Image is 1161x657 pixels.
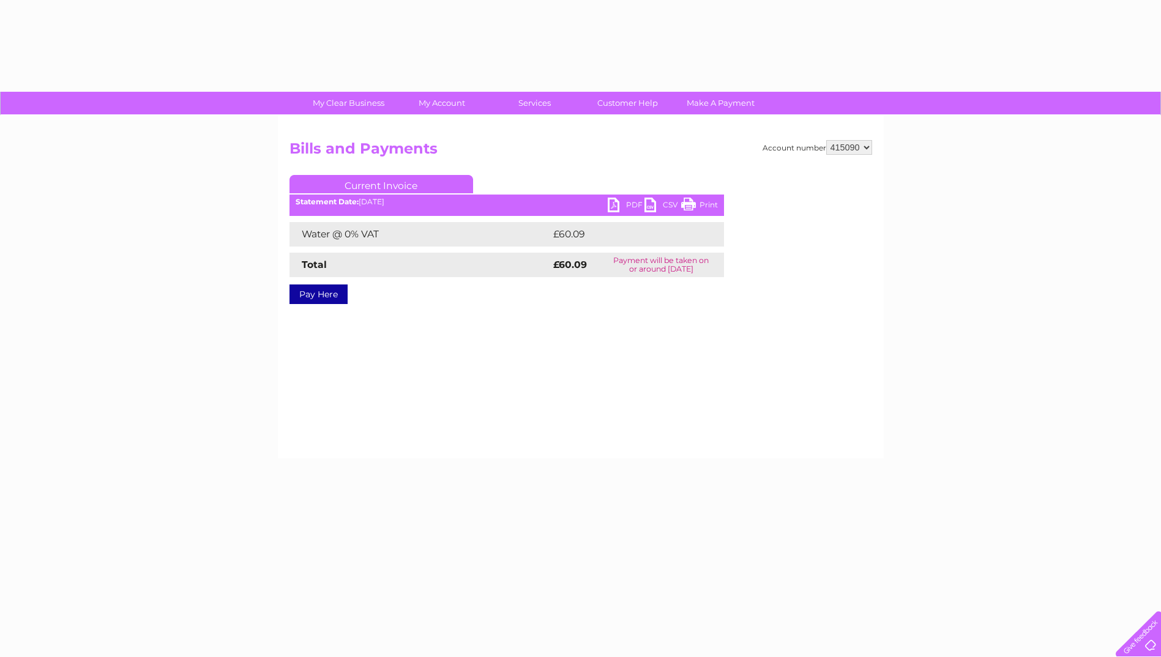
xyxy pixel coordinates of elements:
[391,92,492,114] a: My Account
[553,259,587,270] strong: £60.09
[289,198,724,206] div: [DATE]
[289,140,872,163] h2: Bills and Payments
[681,198,718,215] a: Print
[289,222,550,247] td: Water @ 0% VAT
[577,92,678,114] a: Customer Help
[644,198,681,215] a: CSV
[302,259,327,270] strong: Total
[599,253,723,277] td: Payment will be taken on or around [DATE]
[289,175,473,193] a: Current Invoice
[289,284,348,304] a: Pay Here
[550,222,700,247] td: £60.09
[763,140,872,155] div: Account number
[670,92,771,114] a: Make A Payment
[298,92,399,114] a: My Clear Business
[608,198,644,215] a: PDF
[296,197,359,206] b: Statement Date:
[484,92,585,114] a: Services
